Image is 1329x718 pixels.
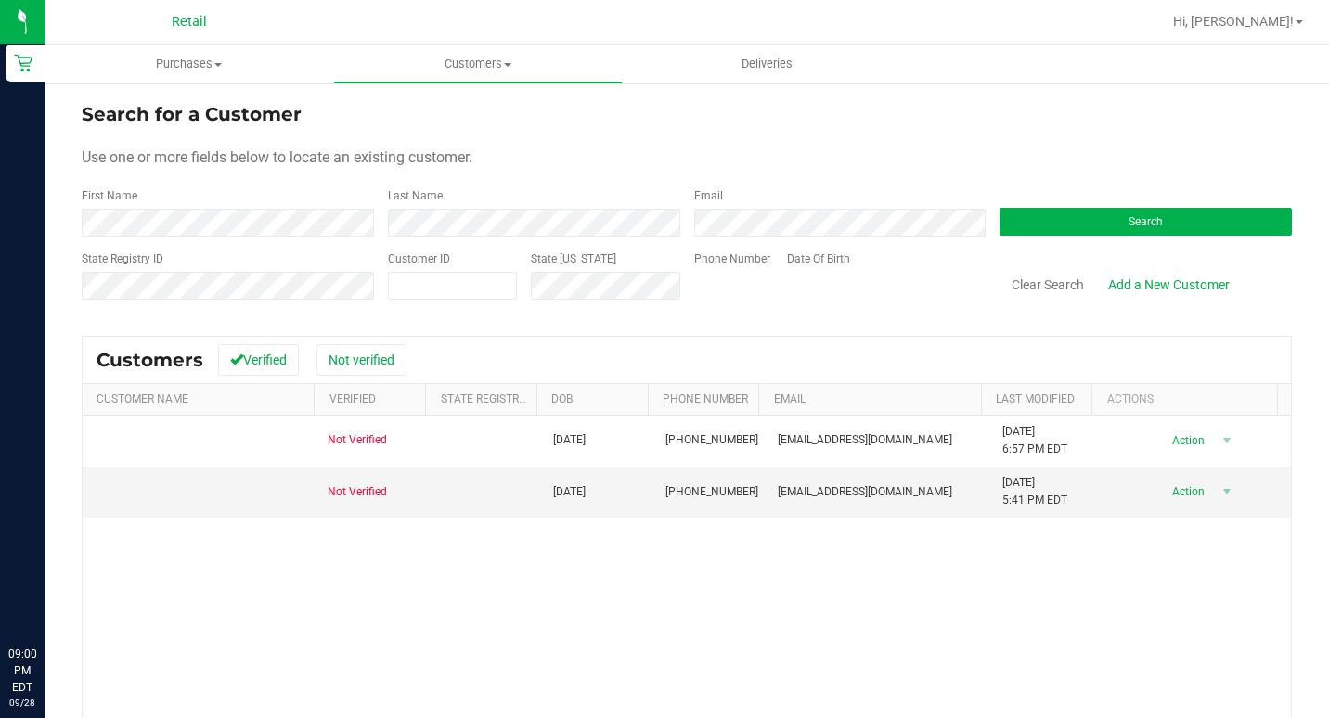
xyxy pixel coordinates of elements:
[665,483,758,501] span: [PHONE_NUMBER]
[1002,423,1067,458] span: [DATE] 6:57 PM EDT
[778,431,952,449] span: [EMAIL_ADDRESS][DOMAIN_NAME]
[1129,215,1163,228] span: Search
[45,45,333,83] a: Purchases
[328,483,387,501] span: Not Verified
[694,187,723,204] label: Email
[172,14,207,30] span: Retail
[328,431,387,449] span: Not Verified
[8,646,36,696] p: 09:00 PM EDT
[553,483,586,501] span: [DATE]
[316,344,406,376] button: Not verified
[19,570,74,625] iframe: Resource center
[8,696,36,710] p: 09/28
[82,187,137,204] label: First Name
[333,45,622,83] a: Customers
[1216,479,1239,505] span: select
[623,45,911,83] a: Deliveries
[716,56,818,72] span: Deliveries
[694,250,770,267] label: Phone Number
[551,392,573,405] a: DOB
[329,392,376,405] a: Verified
[82,250,163,267] label: State Registry ID
[97,392,188,405] a: Customer Name
[334,56,621,72] span: Customers
[663,392,748,405] a: Phone Number
[45,56,333,72] span: Purchases
[1002,474,1067,509] span: [DATE] 5:41 PM EDT
[82,148,472,166] span: Use one or more fields below to locate an existing customer.
[82,103,302,125] span: Search for a Customer
[14,54,32,72] inline-svg: Retail
[1000,208,1292,236] button: Search
[97,349,203,371] span: Customers
[1216,428,1239,454] span: select
[441,392,538,405] a: State Registry Id
[553,431,586,449] span: [DATE]
[665,431,758,449] span: [PHONE_NUMBER]
[996,392,1075,405] a: Last Modified
[1107,392,1271,405] div: Actions
[1155,428,1216,454] span: Action
[218,344,299,376] button: Verified
[55,567,77,589] iframe: Resource center unread badge
[1000,269,1096,301] button: Clear Search
[1155,479,1216,505] span: Action
[1096,269,1242,301] a: Add a New Customer
[787,250,850,267] label: Date Of Birth
[778,483,952,501] span: [EMAIL_ADDRESS][DOMAIN_NAME]
[388,250,450,267] label: Customer ID
[774,392,806,405] a: Email
[1173,14,1294,29] span: Hi, [PERSON_NAME]!
[531,250,616,267] label: State [US_STATE]
[388,187,443,204] label: Last Name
